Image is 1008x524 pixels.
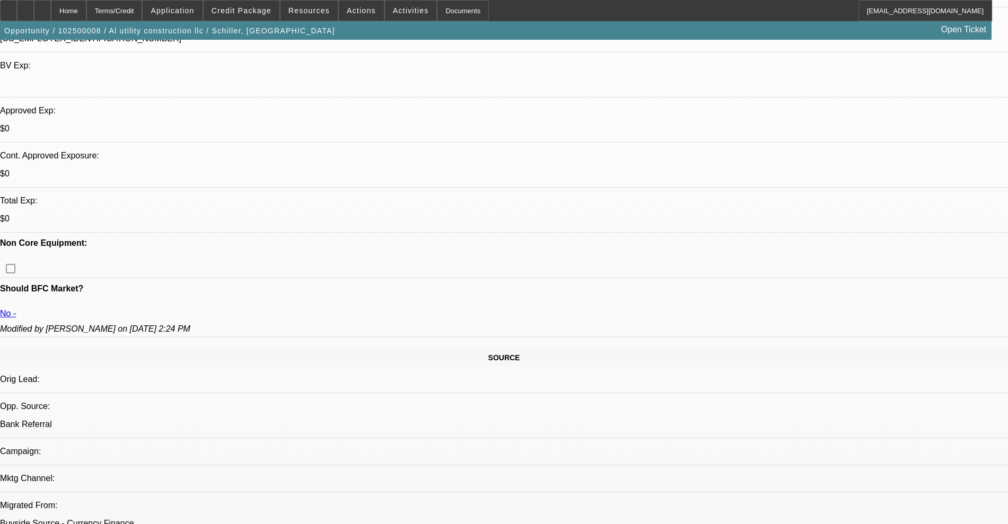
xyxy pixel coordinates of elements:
[4,26,335,35] span: Opportunity / 102500008 / Al utility construction llc / Schiller, [GEOGRAPHIC_DATA]
[281,1,338,21] button: Resources
[212,6,271,15] span: Credit Package
[143,1,202,21] button: Application
[393,6,429,15] span: Activities
[347,6,376,15] span: Actions
[937,21,991,39] a: Open Ticket
[339,1,384,21] button: Actions
[288,6,330,15] span: Resources
[204,1,279,21] button: Credit Package
[488,353,520,362] span: SOURCE
[151,6,194,15] span: Application
[385,1,437,21] button: Activities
